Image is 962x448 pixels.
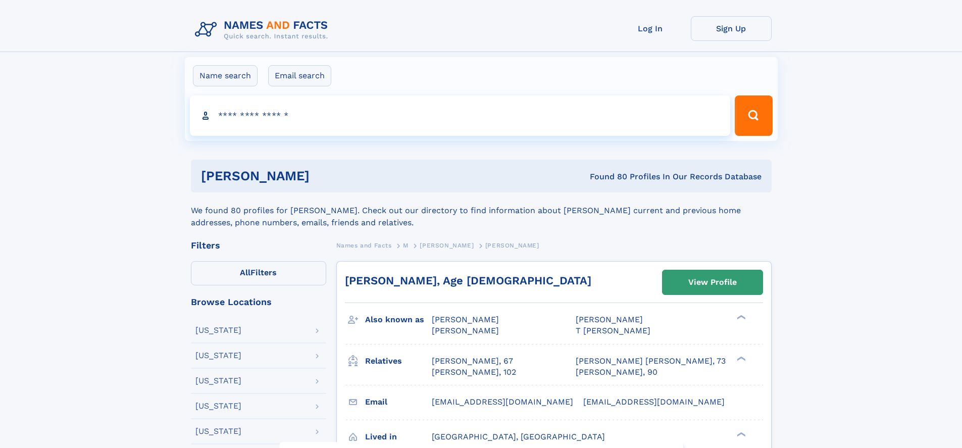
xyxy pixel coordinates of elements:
a: Log In [610,16,691,41]
img: Logo Names and Facts [191,16,336,43]
div: [US_STATE] [195,377,241,385]
h3: Email [365,393,432,411]
a: [PERSON_NAME] [PERSON_NAME], 73 [576,356,726,367]
span: All [240,268,250,277]
span: [PERSON_NAME] [576,315,643,324]
div: [US_STATE] [195,402,241,410]
span: T [PERSON_NAME] [576,326,650,335]
div: Found 80 Profiles In Our Records Database [449,171,762,182]
h3: Relatives [365,353,432,370]
a: [PERSON_NAME], Age [DEMOGRAPHIC_DATA] [345,274,591,287]
div: Browse Locations [191,297,326,307]
div: [US_STATE] [195,352,241,360]
a: [PERSON_NAME] [420,239,474,252]
input: search input [190,95,731,136]
a: Sign Up [691,16,772,41]
div: [US_STATE] [195,326,241,334]
label: Filters [191,261,326,285]
div: Filters [191,241,326,250]
div: ❯ [734,431,746,437]
span: [EMAIL_ADDRESS][DOMAIN_NAME] [583,397,725,407]
span: M [403,242,409,249]
h3: Lived in [365,428,432,445]
div: [US_STATE] [195,427,241,435]
a: [PERSON_NAME], 102 [432,367,516,378]
a: [PERSON_NAME], 67 [432,356,513,367]
span: [PERSON_NAME] [432,326,499,335]
span: [EMAIL_ADDRESS][DOMAIN_NAME] [432,397,573,407]
span: [PERSON_NAME] [420,242,474,249]
div: We found 80 profiles for [PERSON_NAME]. Check out our directory to find information about [PERSON... [191,192,772,229]
a: Names and Facts [336,239,392,252]
span: [PERSON_NAME] [432,315,499,324]
span: [GEOGRAPHIC_DATA], [GEOGRAPHIC_DATA] [432,432,605,441]
label: Email search [268,65,331,86]
div: View Profile [688,271,737,294]
div: ❯ [734,314,746,321]
label: Name search [193,65,258,86]
button: Search Button [735,95,772,136]
h1: [PERSON_NAME] [201,170,450,182]
a: View Profile [663,270,763,294]
a: M [403,239,409,252]
div: ❯ [734,355,746,362]
span: [PERSON_NAME] [485,242,539,249]
h3: Also known as [365,311,432,328]
a: [PERSON_NAME], 90 [576,367,657,378]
